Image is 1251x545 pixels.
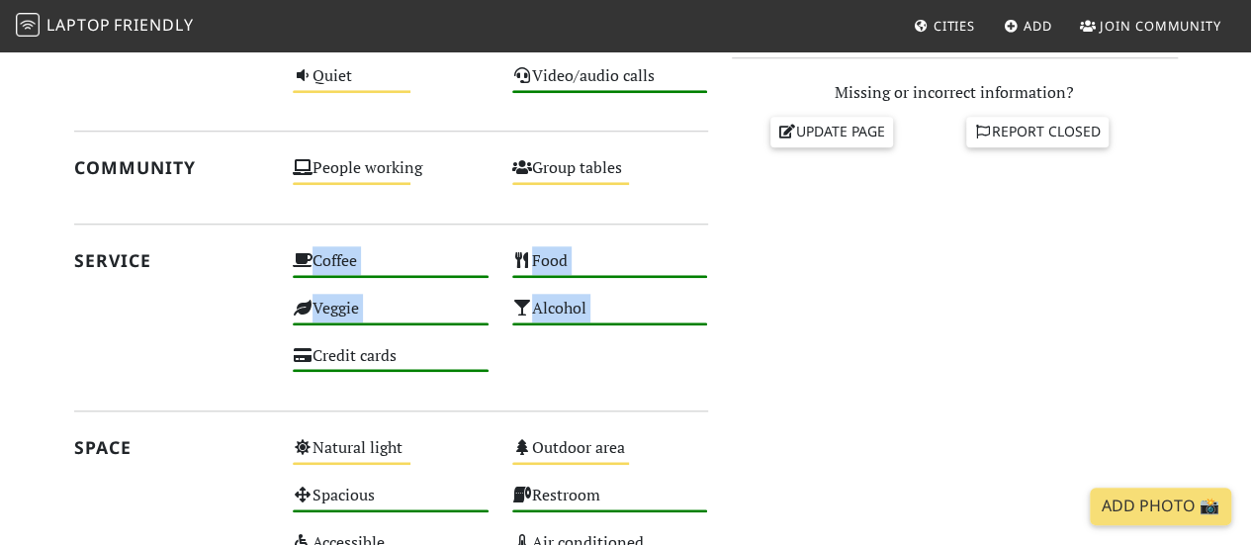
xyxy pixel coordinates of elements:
[281,481,500,528] div: Spacious
[46,14,111,36] span: Laptop
[1024,17,1052,35] span: Add
[500,61,720,109] div: Video/audio calls
[281,433,500,481] div: Natural light
[500,246,720,294] div: Food
[966,117,1109,146] a: Report closed
[732,80,1178,106] p: Missing or incorrect information?
[1072,8,1229,44] a: Join Community
[770,117,893,146] a: Update page
[281,246,500,294] div: Coffee
[1090,488,1231,525] a: Add Photo 📸
[281,61,500,109] div: Quiet
[16,9,194,44] a: LaptopFriendly LaptopFriendly
[74,157,270,178] h2: Community
[281,294,500,341] div: Veggie
[500,433,720,481] div: Outdoor area
[114,14,193,36] span: Friendly
[500,294,720,341] div: Alcohol
[500,153,720,201] div: Group tables
[996,8,1060,44] a: Add
[281,153,500,201] div: People working
[281,341,500,389] div: Credit cards
[906,8,983,44] a: Cities
[1100,17,1221,35] span: Join Community
[74,437,270,458] h2: Space
[934,17,975,35] span: Cities
[16,13,40,37] img: LaptopFriendly
[74,250,270,271] h2: Service
[500,481,720,528] div: Restroom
